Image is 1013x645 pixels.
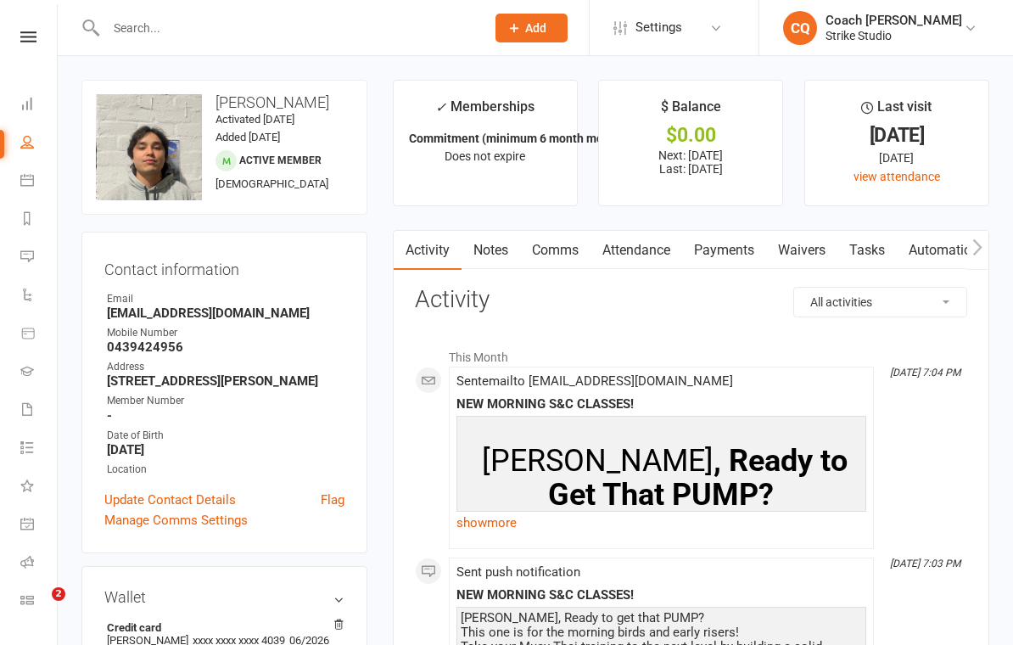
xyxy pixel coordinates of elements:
[897,231,998,270] a: Automations
[456,564,580,580] span: Sent push notification
[548,443,848,513] span: , Ready to Get That PUMP?
[820,126,973,144] div: [DATE]
[96,94,202,200] img: image1745908512.png
[482,443,714,479] span: [PERSON_NAME]
[239,154,322,166] span: Active member
[820,149,973,167] div: [DATE]
[107,428,344,444] div: Date of Birth
[107,462,344,478] div: Location
[107,325,344,341] div: Mobile Number
[783,11,817,45] div: CQ
[20,87,59,125] a: Dashboard
[435,99,446,115] i: ✓
[861,96,932,126] div: Last visit
[20,507,59,545] a: General attendance kiosk mode
[445,149,525,163] span: Does not expire
[614,149,767,176] p: Next: [DATE] Last: [DATE]
[456,373,733,389] span: Sent email to [EMAIL_ADDRESS][DOMAIN_NAME]
[20,163,59,201] a: Calendar
[215,131,280,143] time: Added [DATE]
[456,511,866,535] a: show more
[766,231,837,270] a: Waivers
[52,587,65,601] span: 2
[20,468,59,507] a: What's New
[107,339,344,355] strong: 0439424956
[826,13,962,28] div: Coach [PERSON_NAME]
[215,113,294,126] time: Activated [DATE]
[107,306,344,321] strong: [EMAIL_ADDRESS][DOMAIN_NAME]
[104,490,236,510] a: Update Contact Details
[96,94,353,111] h3: [PERSON_NAME]
[525,21,546,35] span: Add
[101,16,473,40] input: Search...
[104,510,248,530] a: Manage Comms Settings
[837,231,897,270] a: Tasks
[107,621,336,634] strong: Credit card
[635,8,682,47] span: Settings
[682,231,766,270] a: Payments
[107,291,344,307] div: Email
[17,587,58,628] iframe: Intercom live chat
[661,96,721,126] div: $ Balance
[104,589,344,606] h3: Wallet
[409,132,686,145] strong: Commitment (minimum 6 month membership) Ad...
[520,231,590,270] a: Comms
[20,201,59,239] a: Reports
[826,28,962,43] div: Strike Studio
[20,125,59,163] a: People
[415,339,967,367] li: This Month
[107,393,344,409] div: Member Number
[321,490,344,510] a: Flag
[20,583,59,621] a: Class kiosk mode
[107,373,344,389] strong: [STREET_ADDRESS][PERSON_NAME]
[394,231,462,270] a: Activity
[435,96,534,127] div: Memberships
[590,231,682,270] a: Attendance
[20,545,59,583] a: Roll call kiosk mode
[890,558,960,569] i: [DATE] 7:03 PM
[20,316,59,354] a: Product Sales
[462,231,520,270] a: Notes
[107,359,344,375] div: Address
[890,367,960,379] i: [DATE] 7:04 PM
[456,588,866,603] div: NEW MORNING S&C CLASSES!
[107,442,344,457] strong: [DATE]
[107,408,344,423] strong: -
[456,397,866,412] div: NEW MORNING S&C CLASSES!
[614,126,767,144] div: $0.00
[215,177,328,190] span: [DEMOGRAPHIC_DATA]
[853,170,940,183] a: view attendance
[104,255,344,278] h3: Contact information
[495,14,568,42] button: Add
[415,287,967,313] h3: Activity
